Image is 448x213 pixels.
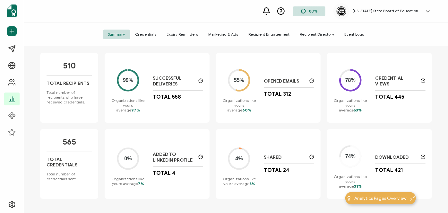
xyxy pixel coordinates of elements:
p: Total 4 [153,170,176,176]
span: 97% [131,108,140,112]
p: Downloaded [375,155,418,160]
p: Total Recipients [47,81,89,86]
p: 565 [63,137,76,147]
p: Opened Emails [264,78,306,84]
span: 80% [309,9,317,13]
span: 8% [249,181,255,186]
span: Credentials [130,30,162,39]
span: 60% [242,108,251,112]
span: Expiry Reminders [162,30,203,39]
span: 31% [354,184,362,189]
p: Shared [264,155,306,160]
p: Organizations like yours average [333,174,367,189]
p: Total 421 [375,167,403,173]
span: Analytics Pages Overview [355,195,407,202]
p: Total 558 [153,94,181,100]
p: Added to LinkedIn Profile [153,152,195,163]
span: Recipient Engagement [244,30,295,39]
p: Organizations like yours average [222,176,256,186]
span: Summary [103,30,130,39]
p: Organizations like yours average [111,98,145,112]
img: minimize-icon.svg [410,196,415,201]
p: Organizations like yours average [111,176,145,186]
p: Organizations like yours average [333,98,367,112]
p: Total 445 [375,94,404,100]
span: 53% [354,108,362,112]
span: Event Logs [340,30,369,39]
img: sertifier-logomark-colored.svg [7,4,17,17]
p: Credential Views [375,75,418,87]
p: 510 [63,61,76,71]
span: Recipient Directory [295,30,340,39]
p: Total 24 [264,167,290,173]
p: Total 312 [264,91,291,97]
span: Marketing & Ads [203,30,244,39]
img: 05b2a03d-eb97-4955-b09a-6dec7eb6113b.png [337,6,346,16]
span: 7% [138,181,144,186]
h5: [US_STATE] State Board of Education [353,9,418,13]
p: Total number of recipients who have received credentials. [47,90,92,104]
iframe: Chat Widget [416,182,448,213]
p: Total Credentials [47,157,92,168]
p: Total number of credentials sent. [47,172,92,181]
p: Organizations like yours average [222,98,256,112]
p: Successful Deliveries [153,75,195,87]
